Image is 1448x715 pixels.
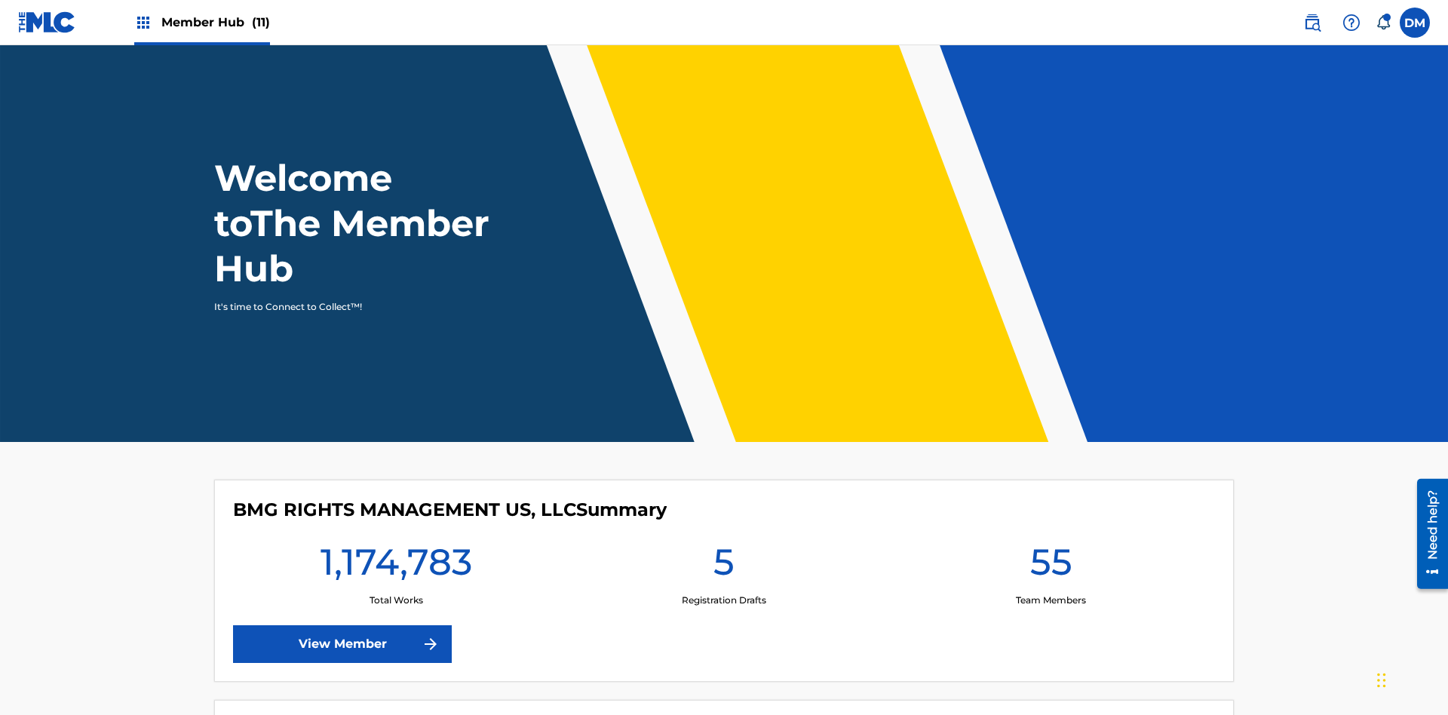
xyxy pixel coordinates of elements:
img: f7272a7cc735f4ea7f67.svg [422,635,440,653]
p: Total Works [370,594,423,607]
span: (11) [252,15,270,29]
h1: 1,174,783 [321,539,472,594]
div: Notifications [1376,15,1391,30]
div: Drag [1377,658,1386,703]
span: Member Hub [161,14,270,31]
iframe: Resource Center [1406,473,1448,597]
a: Public Search [1297,8,1327,38]
a: View Member [233,625,452,663]
h1: 55 [1030,539,1072,594]
p: It's time to Connect to Collect™! [214,300,476,314]
img: search [1303,14,1321,32]
iframe: Chat Widget [1373,643,1448,715]
div: Help [1336,8,1367,38]
img: Top Rightsholders [134,14,152,32]
h1: 5 [713,539,735,594]
p: Team Members [1016,594,1086,607]
img: MLC Logo [18,11,76,33]
p: Registration Drafts [682,594,766,607]
h1: Welcome to The Member Hub [214,155,496,291]
div: User Menu [1400,8,1430,38]
img: help [1342,14,1361,32]
h4: BMG RIGHTS MANAGEMENT US, LLC [233,499,667,521]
